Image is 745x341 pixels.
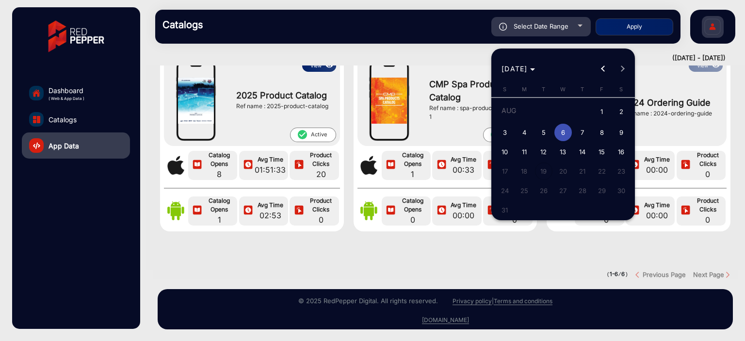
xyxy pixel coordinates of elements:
[496,201,514,219] span: 31
[535,182,552,199] span: 26
[495,123,515,142] button: August 3, 2025
[573,181,592,200] button: August 28, 2025
[574,143,591,161] span: 14
[535,143,552,161] span: 12
[495,200,515,220] button: August 31, 2025
[553,162,573,181] button: August 20, 2025
[573,142,592,162] button: August 14, 2025
[495,181,515,200] button: August 24, 2025
[612,142,631,162] button: August 16, 2025
[516,182,533,199] span: 25
[613,124,630,141] span: 9
[574,124,591,141] span: 7
[592,162,612,181] button: August 22, 2025
[554,124,572,141] span: 6
[502,65,528,73] span: [DATE]
[573,123,592,142] button: August 7, 2025
[592,101,612,123] button: August 1, 2025
[534,142,553,162] button: August 12, 2025
[613,102,630,122] span: 2
[592,181,612,200] button: August 29, 2025
[592,123,612,142] button: August 8, 2025
[612,181,631,200] button: August 30, 2025
[560,86,566,93] span: W
[593,124,611,141] span: 8
[554,143,572,161] span: 13
[612,101,631,123] button: August 2, 2025
[496,143,514,161] span: 10
[619,86,623,93] span: S
[495,101,592,123] td: AUG
[594,59,613,79] button: Previous month
[516,124,533,141] span: 4
[542,86,545,93] span: T
[581,86,584,93] span: T
[515,181,534,200] button: August 25, 2025
[593,182,611,199] span: 29
[496,162,514,180] span: 17
[496,182,514,199] span: 24
[495,142,515,162] button: August 10, 2025
[534,181,553,200] button: August 26, 2025
[515,142,534,162] button: August 11, 2025
[613,143,630,161] span: 16
[515,123,534,142] button: August 4, 2025
[574,162,591,180] span: 21
[593,143,611,161] span: 15
[553,123,573,142] button: August 6, 2025
[593,102,611,122] span: 1
[554,182,572,199] span: 27
[534,123,553,142] button: August 5, 2025
[573,162,592,181] button: August 21, 2025
[516,143,533,161] span: 11
[612,123,631,142] button: August 9, 2025
[534,162,553,181] button: August 19, 2025
[613,182,630,199] span: 30
[495,162,515,181] button: August 17, 2025
[515,162,534,181] button: August 18, 2025
[553,181,573,200] button: August 27, 2025
[522,86,527,93] span: M
[498,60,539,78] button: Choose month and year
[535,124,552,141] span: 5
[613,162,630,180] span: 23
[553,142,573,162] button: August 13, 2025
[516,162,533,180] span: 18
[496,124,514,141] span: 3
[574,182,591,199] span: 28
[535,162,552,180] span: 19
[592,142,612,162] button: August 15, 2025
[503,86,506,93] span: S
[600,86,603,93] span: F
[554,162,572,180] span: 20
[612,162,631,181] button: August 23, 2025
[593,162,611,180] span: 22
